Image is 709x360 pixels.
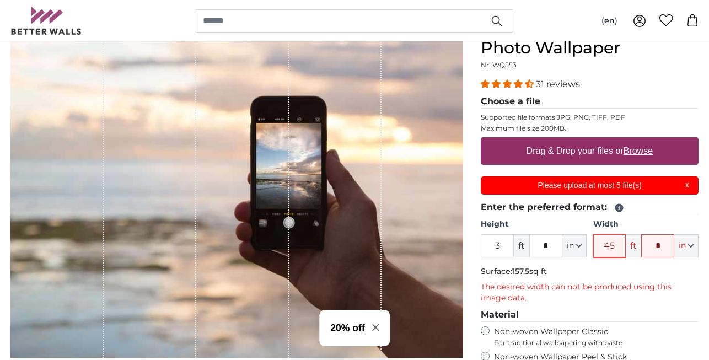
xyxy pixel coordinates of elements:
span: 4.32 stars [481,79,536,89]
span: 31 reviews [536,79,580,89]
button: in [562,234,587,257]
u: Browse [624,146,653,155]
legend: Enter the preferred format: [481,201,699,214]
span: ft [626,234,641,257]
p: Surface: [481,266,699,277]
label: Non-woven Wallpaper Classic [494,326,699,347]
legend: Material [481,308,699,322]
span: ft [514,234,529,257]
legend: Choose a file [481,95,699,109]
p: Supported file formats JPG, PNG, TIFF, PDF [481,113,699,122]
p: Maximum file size 200MB. [481,124,699,133]
label: Height [481,219,586,230]
img: Betterwalls [10,7,82,35]
div: Please upload at most 5 file(s) [481,176,699,195]
span: 157.5sq ft [512,266,547,276]
label: Width [593,219,699,230]
span: Nr. WQ553 [481,61,517,69]
p: The desired width can not be produced using this image data. [481,282,699,304]
span: For traditional wallpapering with paste [494,338,699,347]
label: Drag & Drop your files or [522,140,657,162]
p: Please upload at most 5 file(s) [488,180,692,191]
button: in [674,234,699,257]
span: in [679,240,686,251]
span: in [567,240,574,251]
button: (en) [593,11,626,31]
